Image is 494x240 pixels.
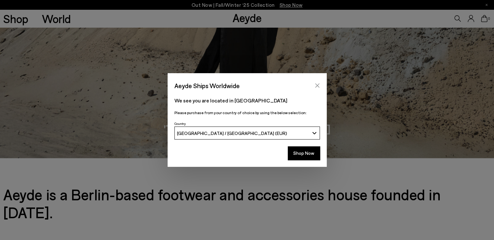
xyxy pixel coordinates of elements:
[174,110,320,116] p: Please purchase from your country of choice by using the below selection:
[174,122,186,126] span: Country
[312,81,322,90] button: Close
[174,80,240,91] span: Aeyde Ships Worldwide
[177,130,287,136] span: [GEOGRAPHIC_DATA] / [GEOGRAPHIC_DATA] (EUR)
[174,97,320,104] p: We see you are located in [GEOGRAPHIC_DATA]
[288,146,320,160] button: Shop Now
